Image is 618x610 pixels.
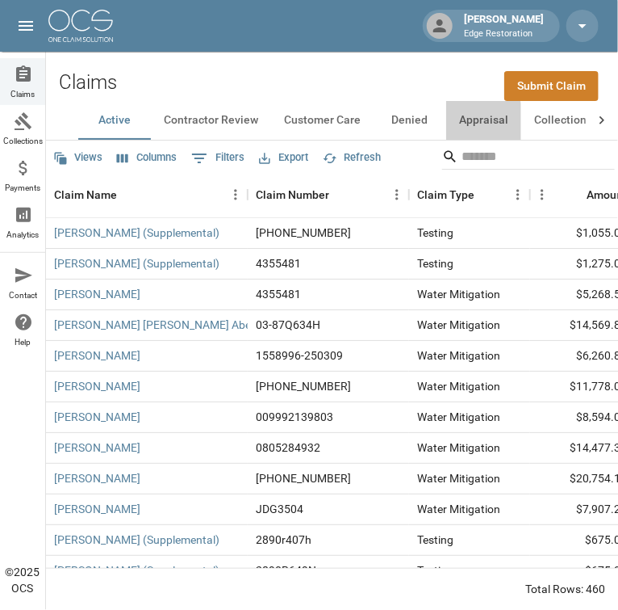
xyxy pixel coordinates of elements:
[271,101,374,140] button: Customer Care
[417,470,500,486] div: Water Mitigation
[54,225,219,241] a: [PERSON_NAME] (Supplemental)
[78,101,151,140] button: Active
[417,347,500,364] div: Water Mitigation
[374,101,446,140] button: Denied
[256,225,351,241] div: 01-009-265702
[49,145,106,170] button: Views
[256,532,311,548] div: 2890r407h
[10,10,42,42] button: open drawer
[54,172,117,217] div: Claim Name
[564,183,587,206] button: Sort
[417,255,453,271] div: Testing
[54,501,140,517] a: [PERSON_NAME]
[256,562,316,578] div: 2890R649N
[417,409,500,425] div: Water Mitigation
[417,532,453,548] div: Testing
[117,183,140,206] button: Sort
[54,378,140,394] a: [PERSON_NAME]
[54,286,140,302] a: [PERSON_NAME]
[54,440,140,456] a: [PERSON_NAME]
[474,183,497,206] button: Sort
[417,286,500,302] div: Water Mitigation
[256,317,320,333] div: 03-87Q634H
[256,501,303,517] div: JDG3504
[442,144,615,173] div: Search
[417,501,500,517] div: Water Mitigation
[417,440,500,456] div: Water Mitigation
[3,137,43,145] span: Collections
[78,101,586,140] div: dynamic tabs
[530,183,554,207] button: Menu
[504,71,599,101] a: Submit Claim
[113,145,181,170] button: Select columns
[329,183,352,206] button: Sort
[59,71,117,95] h2: Claims
[525,581,605,597] div: Total Rows: 460
[248,172,409,217] div: Claim Number
[223,183,248,207] button: Menu
[187,145,248,171] button: Show filters
[417,172,474,217] div: Claim Type
[417,225,453,241] div: Testing
[54,409,140,425] a: [PERSON_NAME]
[256,255,301,271] div: 4355481
[54,532,219,548] a: [PERSON_NAME] (Supplemental)
[256,347,343,364] div: 1558996-250309
[255,145,312,170] button: Export
[446,101,521,140] button: Appraisal
[457,11,550,40] div: [PERSON_NAME]
[256,172,329,217] div: Claim Number
[54,347,140,364] a: [PERSON_NAME]
[6,564,40,596] div: © 2025 OCS
[46,172,248,217] div: Claim Name
[417,317,500,333] div: Water Mitigation
[151,101,271,140] button: Contractor Review
[256,286,301,302] div: 4355481
[54,317,265,333] a: [PERSON_NAME] [PERSON_NAME] Abelae
[6,184,41,192] span: Payments
[9,292,37,300] span: Contact
[521,101,605,140] button: Collections
[54,255,219,271] a: [PERSON_NAME] (Supplemental)
[464,27,544,41] p: Edge Restoration
[256,440,320,456] div: 0805284932
[48,10,113,42] img: ocs-logo-white-transparent.png
[506,183,530,207] button: Menu
[54,562,219,578] a: [PERSON_NAME] (Supplemental)
[54,470,140,486] a: [PERSON_NAME]
[15,339,31,347] span: Help
[417,378,500,394] div: Water Mitigation
[417,562,453,578] div: Testing
[11,90,35,99] span: Claims
[7,231,40,239] span: Analytics
[409,172,530,217] div: Claim Type
[385,183,409,207] button: Menu
[256,470,351,486] div: 01-009-265702
[319,145,385,170] button: Refresh
[256,409,333,425] div: 009992139803
[256,378,351,394] div: 01-009-257207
